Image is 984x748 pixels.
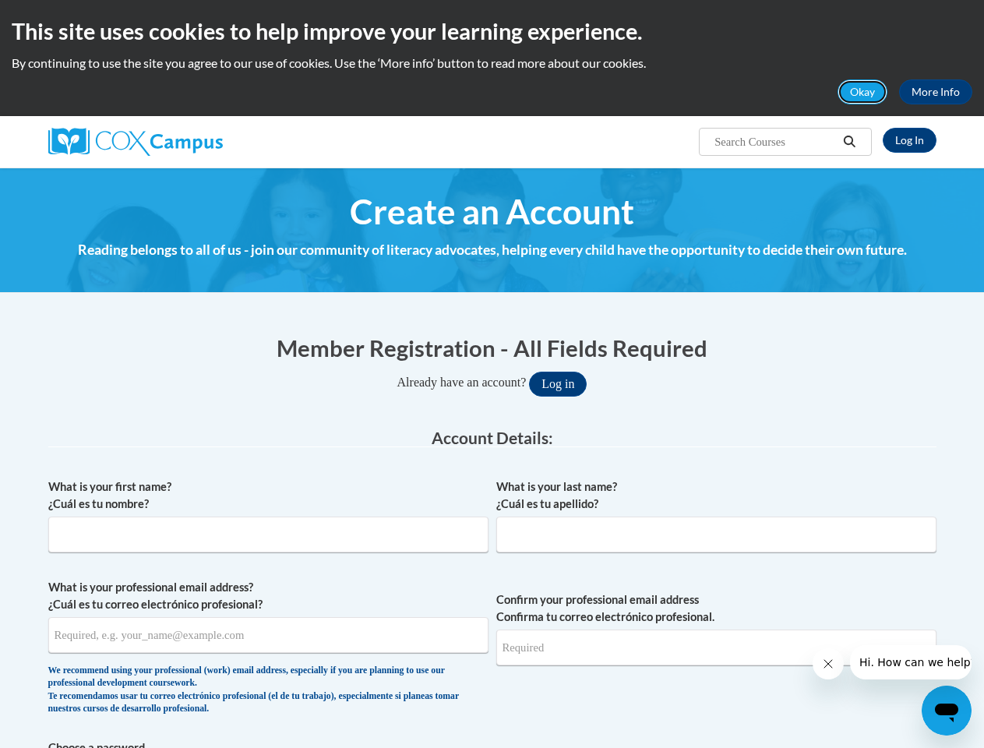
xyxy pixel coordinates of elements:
a: More Info [899,79,972,104]
iframe: Close message [813,648,844,679]
input: Search Courses [713,132,838,151]
a: Log In [883,128,936,153]
h4: Reading belongs to all of us - join our community of literacy advocates, helping every child have... [48,240,936,260]
input: Required [496,630,936,665]
input: Metadata input [48,517,488,552]
input: Metadata input [496,517,936,552]
img: Cox Campus [48,128,223,156]
p: By continuing to use the site you agree to our use of cookies. Use the ‘More info’ button to read... [12,55,972,72]
div: We recommend using your professional (work) email address, especially if you are planning to use ... [48,665,488,716]
span: Hi. How can we help? [9,11,126,23]
span: Account Details: [432,428,553,447]
span: Already have an account? [397,376,527,389]
label: Confirm your professional email address Confirma tu correo electrónico profesional. [496,591,936,626]
span: Create an Account [350,191,634,232]
button: Search [838,132,861,151]
h2: This site uses cookies to help improve your learning experience. [12,16,972,47]
iframe: Button to launch messaging window [922,686,972,736]
label: What is your last name? ¿Cuál es tu apellido? [496,478,936,513]
button: Okay [838,79,887,104]
input: Metadata input [48,617,488,653]
iframe: Message from company [850,645,972,679]
button: Log in [529,372,587,397]
label: What is your first name? ¿Cuál es tu nombre? [48,478,488,513]
h1: Member Registration - All Fields Required [48,332,936,364]
label: What is your professional email address? ¿Cuál es tu correo electrónico profesional? [48,579,488,613]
